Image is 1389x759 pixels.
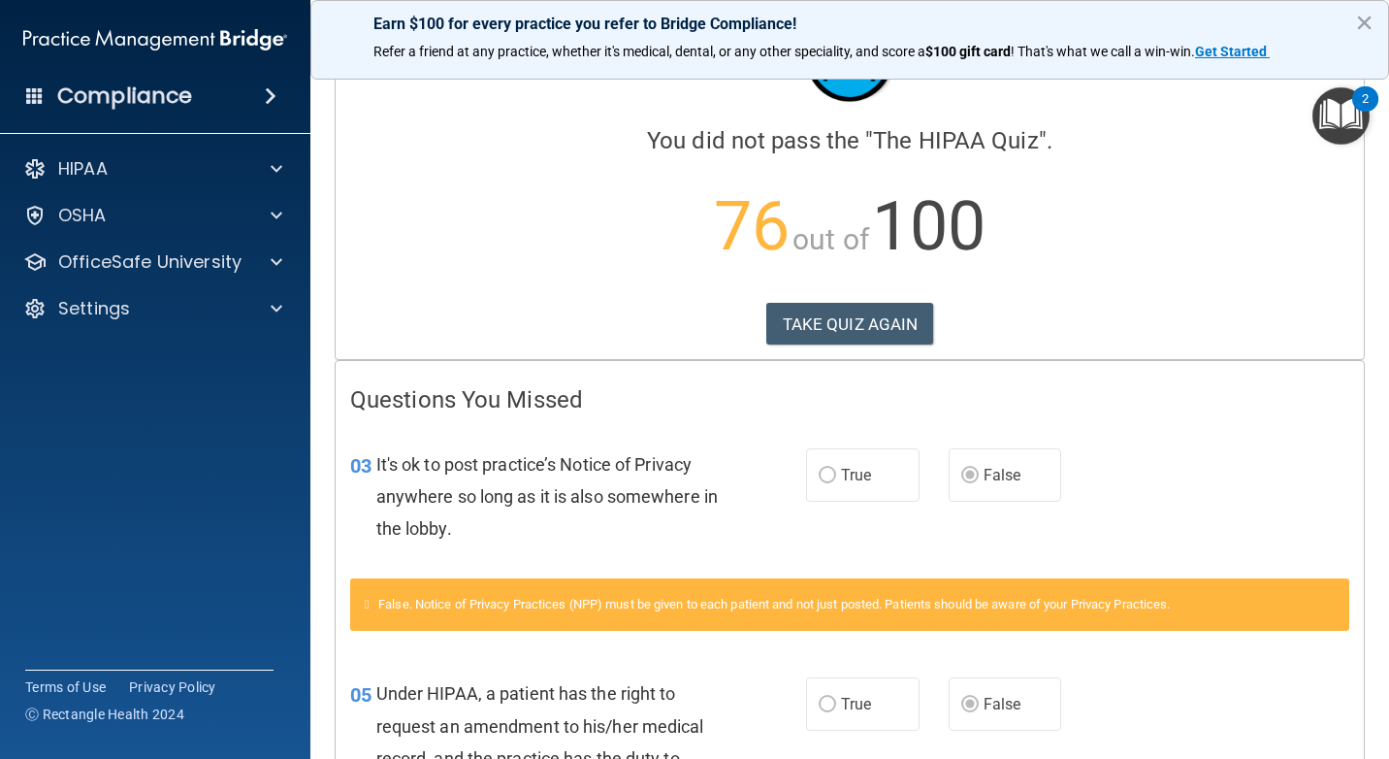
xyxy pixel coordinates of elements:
p: Earn $100 for every practice you refer to Bridge Compliance! [373,15,1326,33]
span: 100 [872,186,985,266]
span: Refer a friend at any practice, whether it's medical, dental, or any other speciality, and score a [373,44,925,59]
span: False [984,695,1021,713]
a: HIPAA [23,157,282,181]
span: The HIPAA Quiz [873,127,1038,154]
p: HIPAA [58,157,108,181]
a: Get Started [1195,44,1270,59]
span: False. Notice of Privacy Practices (NPP) must be given to each patient and not just posted. Patie... [378,597,1170,611]
span: Ⓒ Rectangle Health 2024 [25,705,184,724]
p: OSHA [58,204,107,227]
input: False [961,469,979,483]
h4: Questions You Missed [350,387,1349,412]
input: True [819,469,836,483]
button: Close [1355,7,1373,38]
span: 05 [350,683,371,707]
button: TAKE QUIZ AGAIN [766,303,934,346]
span: True [841,466,871,484]
div: 2 [1362,99,1369,124]
span: out of [792,222,869,256]
span: It's ok to post practice’s Notice of Privacy anywhere so long as it is also somewhere in the lobby. [376,454,718,539]
strong: Get Started [1195,44,1267,59]
a: Terms of Use [25,677,106,697]
p: Settings [58,297,130,320]
h4: Compliance [57,82,192,110]
span: 76 [714,186,790,266]
span: True [841,695,871,713]
button: Open Resource Center, 2 new notifications [1312,87,1370,145]
a: Privacy Policy [129,677,216,697]
span: 03 [350,454,371,478]
strong: $100 gift card [925,44,1011,59]
input: False [961,698,979,712]
a: Settings [23,297,282,320]
a: OSHA [23,204,282,227]
input: True [819,698,836,712]
span: False [984,466,1021,484]
h4: You did not pass the " ". [350,128,1349,153]
img: PMB logo [23,20,287,59]
p: OfficeSafe University [58,250,242,274]
span: ! That's what we call a win-win. [1011,44,1195,59]
a: OfficeSafe University [23,250,282,274]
